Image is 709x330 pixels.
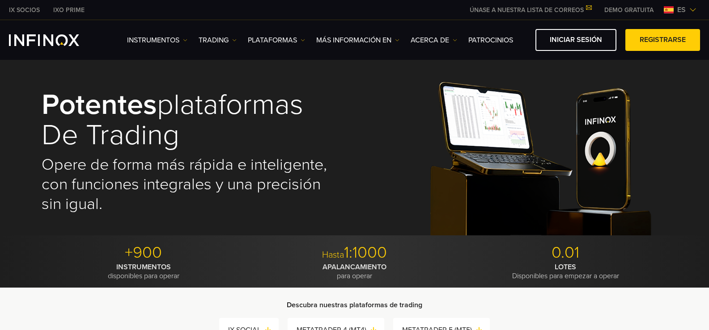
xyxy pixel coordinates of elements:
[252,243,457,263] p: 1:1000
[468,35,513,46] a: Patrocinios
[316,35,399,46] a: Más información en
[2,5,47,15] a: INFINOX
[248,35,305,46] a: PLATAFORMAS
[42,90,342,151] h1: plataformas de Trading
[625,29,700,51] a: Registrarse
[199,35,237,46] a: TRADING
[411,35,457,46] a: ACERCA DE
[463,243,668,263] p: 0.01
[323,263,386,272] strong: APALANCAMIENTO
[9,34,100,46] a: INFINOX Logo
[674,4,689,15] span: es
[252,263,457,280] p: para operar
[42,87,157,122] strong: Potentes
[127,35,187,46] a: Instrumentos
[598,5,660,15] a: INFINOX MENU
[463,6,598,14] a: ÚNASE A NUESTRA LISTA DE CORREOS
[555,263,576,272] strong: LOTES
[42,263,246,280] p: disponibles para operar
[535,29,616,51] a: Iniciar sesión
[42,155,342,214] h2: Opere de forma más rápida e inteligente, con funciones integrales y una precisión sin igual.
[287,301,422,309] strong: Descubra nuestras plataformas de trading
[116,263,171,272] strong: INSTRUMENTOS
[47,5,91,15] a: INFINOX
[42,243,246,263] p: +900
[463,263,668,280] p: Disponibles para empezar a operar
[322,250,344,260] span: Hasta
